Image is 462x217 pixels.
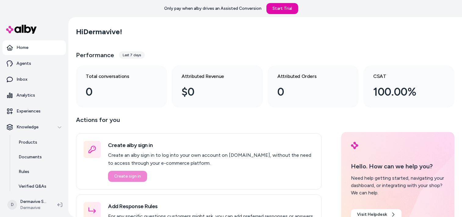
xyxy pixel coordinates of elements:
button: Knowledge [2,120,66,134]
h3: Add Response Rules [108,202,314,211]
a: Total conversations 0 [76,65,167,108]
a: Start Trial [266,3,298,14]
p: Knowledge [16,124,38,130]
h3: Attributed Revenue [182,73,243,80]
button: DDermavive ShopifyDermavive [4,195,52,215]
p: Hello. How can we help you? [351,162,445,171]
p: Verified Q&As [19,183,46,189]
p: Experiences [16,108,41,114]
a: Attributed Orders 0 [268,65,359,108]
a: Analytics [2,88,66,103]
div: 0 [277,84,339,100]
h3: Total conversations [86,73,147,80]
p: Inbox [16,76,27,83]
h3: Create alby sign in [108,141,314,149]
a: Products [13,135,66,150]
a: Verified Q&As [13,179,66,194]
img: alby Logo [6,25,37,34]
img: alby Logo [351,142,358,149]
p: Rules [19,169,29,175]
div: $0 [182,84,243,100]
a: Home [2,40,66,55]
p: Documents [19,154,42,160]
p: Agents [16,61,31,67]
a: Documents [13,150,66,164]
p: Actions for you [76,115,322,130]
div: 100.00% [373,84,435,100]
h2: Hi Dermavive ! [76,27,122,36]
h3: Performance [76,51,114,59]
p: Only pay when alby drives an Assisted Conversion [164,6,262,12]
div: Need help getting started, navigating your dashboard, or integrating with your shop? We can help. [351,175,445,197]
p: Products [19,139,37,145]
a: Inbox [2,72,66,87]
p: Dermavive Shopify [20,199,48,205]
a: CSAT 100.00% [363,65,454,108]
a: Agents [2,56,66,71]
p: Create an alby sign in to log into your own account on [DOMAIN_NAME], without the need to access ... [108,151,314,167]
h3: Attributed Orders [277,73,339,80]
a: Attributed Revenue $0 [172,65,263,108]
div: 0 [86,84,147,100]
p: Home [16,45,28,51]
a: Rules [13,164,66,179]
div: Last 7 days [119,51,145,59]
h3: CSAT [373,73,435,80]
span: Dermavive [20,205,48,211]
span: D [7,200,17,210]
a: Experiences [2,104,66,119]
p: Analytics [16,92,35,98]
